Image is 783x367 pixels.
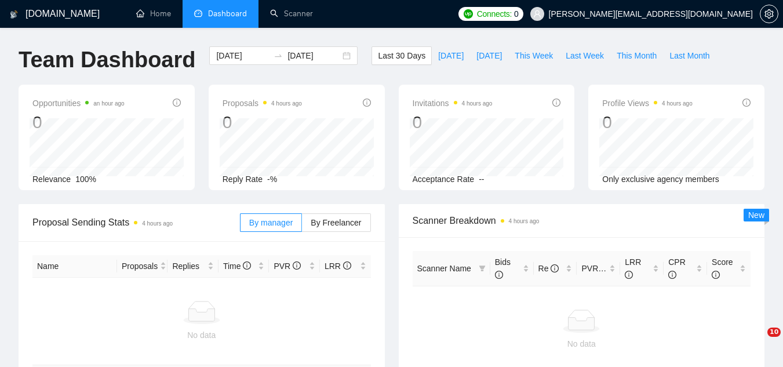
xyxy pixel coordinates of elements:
[413,175,475,184] span: Acceptance Rate
[464,9,473,19] img: upwork-logo.png
[32,255,117,278] th: Name
[625,257,641,279] span: LRR
[533,10,541,18] span: user
[363,99,371,107] span: info-circle
[19,46,195,74] h1: Team Dashboard
[223,111,302,133] div: 0
[417,264,471,273] span: Scanner Name
[122,260,158,272] span: Proposals
[267,175,277,184] span: -%
[514,8,519,20] span: 0
[223,175,263,184] span: Reply Rate
[142,220,173,227] time: 4 hours ago
[194,9,202,17] span: dashboard
[343,261,351,270] span: info-circle
[274,51,283,60] span: to
[223,96,302,110] span: Proposals
[378,49,425,62] span: Last 30 Days
[668,257,686,279] span: CPR
[625,271,633,279] span: info-circle
[602,111,693,133] div: 0
[136,9,171,19] a: homeHome
[581,264,609,273] span: PVR
[663,46,716,65] button: Last Month
[223,261,251,271] span: Time
[476,260,488,277] span: filter
[37,329,366,341] div: No data
[476,49,502,62] span: [DATE]
[173,99,181,107] span: info-circle
[508,46,559,65] button: This Week
[495,257,511,279] span: Bids
[552,99,560,107] span: info-circle
[566,49,604,62] span: Last Week
[10,5,18,24] img: logo
[270,9,313,19] a: searchScanner
[293,261,301,270] span: info-circle
[208,9,247,19] span: Dashboard
[413,213,751,228] span: Scanner Breakdown
[538,264,559,273] span: Re
[311,218,361,227] span: By Freelancer
[271,100,302,107] time: 4 hours ago
[602,96,693,110] span: Profile Views
[274,261,301,271] span: PVR
[172,260,205,272] span: Replies
[760,5,778,23] button: setting
[668,271,676,279] span: info-circle
[477,8,512,20] span: Connects:
[602,175,719,184] span: Only exclusive agency members
[669,49,709,62] span: Last Month
[32,215,240,230] span: Proposal Sending Stats
[287,49,340,62] input: End date
[662,100,693,107] time: 4 hours ago
[249,218,293,227] span: By manager
[274,51,283,60] span: swap-right
[325,261,351,271] span: LRR
[509,218,540,224] time: 4 hours ago
[32,111,125,133] div: 0
[559,46,610,65] button: Last Week
[32,96,125,110] span: Opportunities
[479,175,484,184] span: --
[117,255,168,278] th: Proposals
[712,271,720,279] span: info-circle
[760,9,778,19] span: setting
[417,337,746,350] div: No data
[462,100,493,107] time: 4 hours ago
[744,328,771,355] iframe: Intercom live chat
[767,328,781,337] span: 10
[551,264,559,272] span: info-circle
[470,46,508,65] button: [DATE]
[167,255,218,278] th: Replies
[748,210,764,220] span: New
[617,49,657,62] span: This Month
[712,257,733,279] span: Score
[495,271,503,279] span: info-circle
[413,96,493,110] span: Invitations
[438,49,464,62] span: [DATE]
[760,9,778,19] a: setting
[742,99,751,107] span: info-circle
[432,46,470,65] button: [DATE]
[515,49,553,62] span: This Week
[93,100,124,107] time: an hour ago
[413,111,493,133] div: 0
[32,175,71,184] span: Relevance
[479,265,486,272] span: filter
[243,261,251,270] span: info-circle
[75,175,96,184] span: 100%
[372,46,432,65] button: Last 30 Days
[610,46,663,65] button: This Month
[216,49,269,62] input: Start date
